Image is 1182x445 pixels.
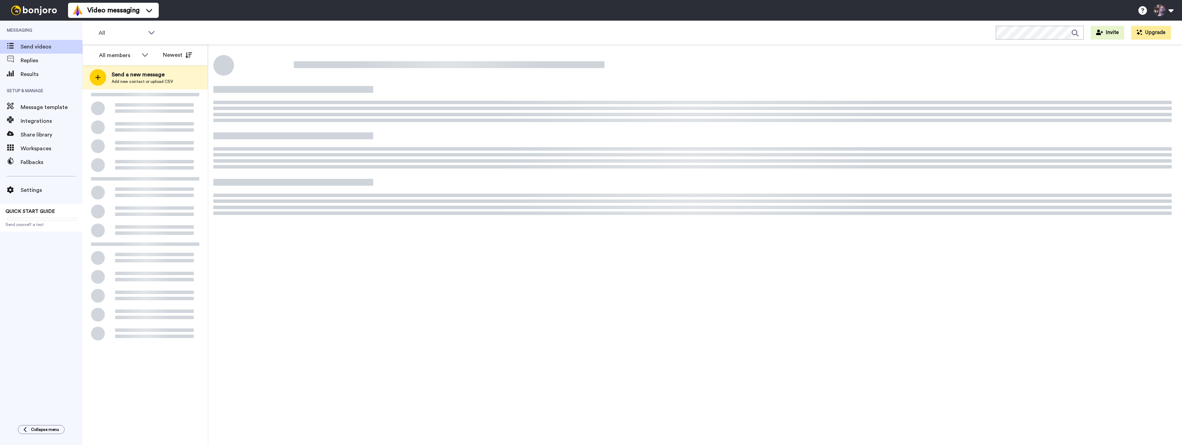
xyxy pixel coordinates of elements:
[21,131,82,139] span: Share library
[1091,26,1124,40] button: Invite
[21,186,82,194] span: Settings
[1131,26,1171,40] button: Upgrade
[21,144,82,153] span: Workspaces
[21,70,82,78] span: Results
[99,51,138,59] div: All members
[21,43,82,51] span: Send videos
[158,48,197,62] button: Newest
[31,427,59,432] span: Collapse menu
[18,425,65,434] button: Collapse menu
[21,103,82,111] span: Message template
[5,222,77,227] span: Send yourself a test
[5,209,55,214] span: QUICK START GUIDE
[8,6,60,15] img: bj-logo-header-white.svg
[99,29,145,37] span: All
[21,117,82,125] span: Integrations
[21,158,82,166] span: Fallbacks
[112,79,173,84] span: Add new contact or upload CSV
[87,6,140,15] span: Video messaging
[72,5,83,16] img: vm-color.svg
[112,70,173,79] span: Send a new message
[21,56,82,65] span: Replies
